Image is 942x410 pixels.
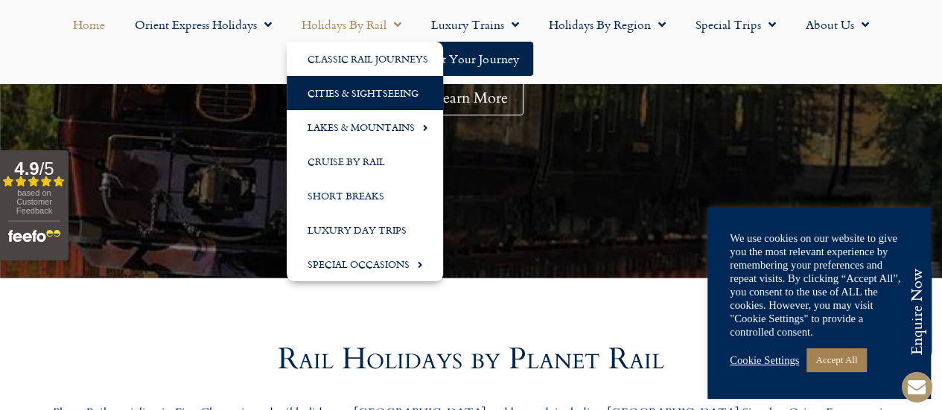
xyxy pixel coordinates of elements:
[730,353,799,367] a: Cookie Settings
[120,7,287,42] a: Orient Express Holidays
[287,7,416,42] a: Holidays by Rail
[287,213,443,247] a: Luxury Day Trips
[58,7,120,42] a: Home
[806,348,866,371] a: Accept All
[287,247,443,281] a: Special Occasions
[287,42,443,281] ul: Holidays by Rail
[287,42,443,76] a: Classic Rail Journeys
[287,110,443,144] a: Lakes & Mountains
[287,76,443,110] a: Cities & Sightseeing
[287,144,443,179] a: Cruise by Rail
[730,231,908,339] div: We use cookies on our website to give you the most relevant experience by remembering your prefer...
[416,7,534,42] a: Luxury Trains
[791,7,884,42] a: About Us
[287,179,443,213] a: Short Breaks
[681,7,791,42] a: Special Trips
[7,7,935,76] nav: Menu
[408,42,533,76] a: Start your Journey
[419,80,523,115] a: Learn More
[534,7,681,42] a: Holidays by Region
[47,345,896,374] h2: Rail Holidays by Planet Rail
